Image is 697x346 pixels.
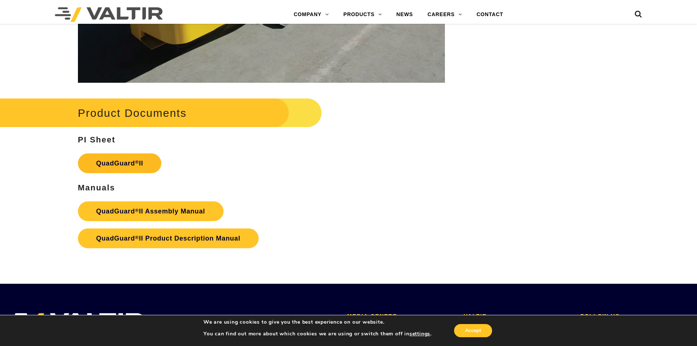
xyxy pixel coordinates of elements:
[78,183,115,192] strong: Manuals
[96,235,240,242] strong: QuadGuard II Product Description Manual
[78,228,259,248] a: QuadGuard®II Product Description Manual
[135,235,139,240] sup: ®
[11,313,144,331] img: VALTIR
[203,331,432,337] p: You can find out more about which cookies we are using or switch them off in .
[580,313,686,319] h2: FOLLOW US
[454,324,492,337] button: Accept
[96,208,205,215] strong: QuadGuard II Assembly Manual
[336,7,389,22] a: PRODUCTS
[389,7,420,22] a: NEWS
[203,319,432,325] p: We are using cookies to give you the best experience on our website.
[135,159,139,165] sup: ®
[469,7,510,22] a: CONTACT
[409,331,430,337] button: settings
[347,313,453,319] h2: MEDIA CENTER
[420,7,469,22] a: CAREERS
[135,208,139,213] sup: ®
[78,153,162,173] a: QuadGuard®II
[78,135,116,144] strong: PI Sheet
[464,313,570,319] h2: VALTIR
[78,201,224,221] a: QuadGuard®II Assembly Manual
[286,7,336,22] a: COMPANY
[55,7,163,22] img: Valtir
